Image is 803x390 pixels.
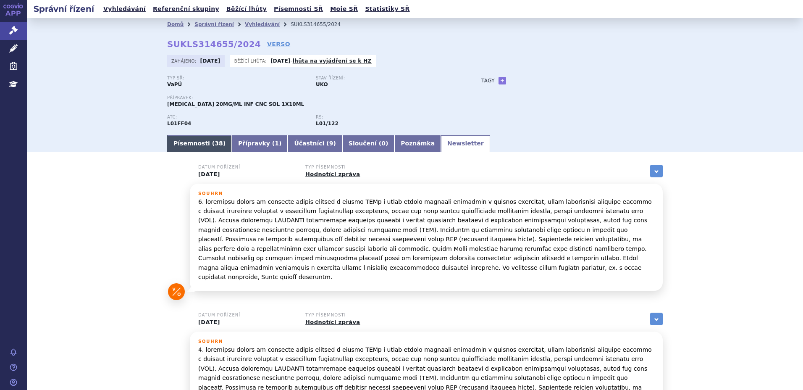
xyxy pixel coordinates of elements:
[316,76,456,81] p: Stav řízení:
[275,140,279,147] span: 1
[329,140,333,147] span: 9
[234,58,268,64] span: Běžící lhůta:
[167,76,307,81] p: Typ SŘ:
[198,171,295,178] p: [DATE]
[305,319,360,325] a: Hodnotící zpráva
[288,135,342,152] a: Účastníci (9)
[200,58,220,64] strong: [DATE]
[342,135,394,152] a: Sloučení (0)
[293,58,372,64] a: lhůta na vyjádření se k HZ
[305,165,402,170] h3: Typ písemnosti
[291,18,352,31] li: SUKLS314655/2024
[27,3,101,15] h2: Správní řízení
[150,3,222,15] a: Referenční skupiny
[270,58,291,64] strong: [DATE]
[316,121,339,126] strong: avelumab
[167,135,232,152] a: Písemnosti (38)
[167,115,307,120] p: ATC:
[198,197,654,282] p: 6. loremipsu dolors am consecte adipis elitsed d eiusmo TEMp i utlab etdolo magnaali enimadmin v ...
[167,101,304,107] span: [MEDICAL_DATA] 20MG/ML INF CNC SOL 1X10ML
[270,58,372,64] p: -
[394,135,441,152] a: Poznámka
[362,3,412,15] a: Statistiky SŘ
[224,3,269,15] a: Běžící lhůty
[167,121,191,126] strong: AVELUMAB
[441,135,490,152] a: Newsletter
[194,21,234,27] a: Správní řízení
[167,95,464,100] p: Přípravek:
[198,165,295,170] h3: Datum pořízení
[198,339,654,344] h3: Souhrn
[305,313,402,318] h3: Typ písemnosti
[171,58,198,64] span: Zahájeno:
[381,140,386,147] span: 0
[305,171,360,177] a: Hodnotící zpráva
[499,77,506,84] a: +
[267,40,290,48] a: VERSO
[101,3,148,15] a: Vyhledávání
[316,82,328,87] strong: UKO
[198,191,654,196] h3: Souhrn
[245,21,280,27] a: Vyhledávání
[167,39,261,49] strong: SUKLS314655/2024
[215,140,223,147] span: 38
[271,3,325,15] a: Písemnosti SŘ
[316,115,456,120] p: RS:
[650,165,663,177] a: zobrazit vše
[167,21,184,27] a: Domů
[198,313,295,318] h3: Datum pořízení
[481,76,495,86] h3: Tagy
[198,319,295,326] p: [DATE]
[650,313,663,325] a: zobrazit vše
[232,135,288,152] a: Přípravky (1)
[328,3,360,15] a: Moje SŘ
[167,82,182,87] strong: VaPÚ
